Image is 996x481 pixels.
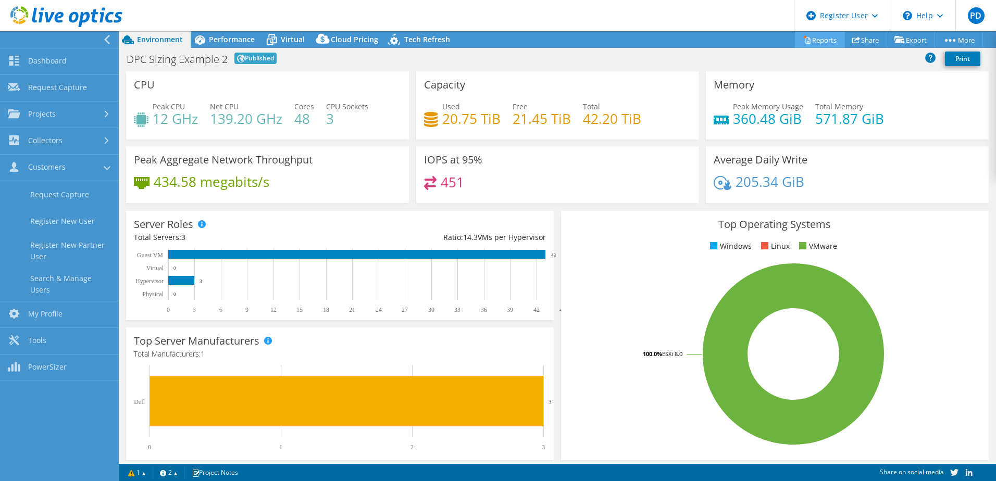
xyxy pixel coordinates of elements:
[294,102,314,111] span: Cores
[795,32,845,48] a: Reports
[549,398,552,404] text: 3
[935,32,983,48] a: More
[219,306,222,313] text: 6
[428,306,434,313] text: 30
[193,306,196,313] text: 3
[815,102,863,111] span: Total Memory
[331,34,378,44] span: Cloud Pricing
[200,279,202,284] text: 3
[121,466,153,479] a: 1
[153,113,198,124] h4: 12 GHz
[209,34,255,44] span: Performance
[733,113,803,124] h4: 360.48 GiB
[542,444,545,451] text: 3
[134,335,259,347] h3: Top Server Manufacturers
[815,113,884,124] h4: 571.87 GiB
[880,467,944,476] span: Share on social media
[583,113,641,124] h4: 42.20 TiB
[201,349,205,359] span: 1
[134,232,340,243] div: Total Servers:
[463,232,478,242] span: 14.3
[424,79,465,91] h3: Capacity
[153,466,185,479] a: 2
[424,154,482,166] h3: IOPS at 95%
[270,306,277,313] text: 12
[210,102,239,111] span: Net CPU
[583,102,600,111] span: Total
[736,176,804,187] h4: 205.34 GiB
[441,176,464,188] h4: 451
[173,265,176,271] text: 0
[533,306,540,313] text: 42
[137,251,163,259] text: Guest VM
[410,444,414,451] text: 2
[134,398,145,406] text: Dell
[945,52,980,66] a: Print
[903,11,912,20] svg: \n
[714,154,807,166] h3: Average Daily Write
[296,306,303,313] text: 15
[968,7,985,24] span: PD
[404,34,450,44] span: Tech Refresh
[323,306,329,313] text: 18
[146,264,164,272] text: Virtual
[796,240,837,252] li: VMware
[134,219,193,230] h3: Server Roles
[245,306,248,313] text: 9
[127,54,228,65] h1: DPC Sizing Example 2
[340,232,545,243] div: Ratio: VMs per Hypervisor
[281,34,305,44] span: Virtual
[234,53,277,64] span: Published
[507,306,513,313] text: 39
[135,277,164,285] text: Hypervisor
[513,113,571,124] h4: 21.45 TiB
[134,154,313,166] h3: Peak Aggregate Network Throughput
[349,306,355,313] text: 21
[142,290,164,298] text: Physical
[569,219,981,230] h3: Top Operating Systems
[181,232,185,242] span: 3
[326,113,368,124] h4: 3
[844,32,887,48] a: Share
[137,34,183,44] span: Environment
[662,350,682,358] tspan: ESXi 8.0
[707,240,752,252] li: Windows
[279,444,282,451] text: 1
[154,176,269,187] h4: 434.58 megabits/s
[376,306,382,313] text: 24
[184,466,245,479] a: Project Notes
[173,292,176,297] text: 0
[643,350,662,358] tspan: 100.0%
[153,102,185,111] span: Peak CPU
[167,306,170,313] text: 0
[551,252,556,258] text: 43
[481,306,487,313] text: 36
[733,102,803,111] span: Peak Memory Usage
[134,79,155,91] h3: CPU
[513,102,528,111] span: Free
[294,113,314,124] h4: 48
[442,102,460,111] span: Used
[134,348,546,360] h4: Total Manufacturers:
[402,306,408,313] text: 27
[758,240,790,252] li: Linux
[442,113,501,124] h4: 20.75 TiB
[454,306,460,313] text: 33
[148,444,151,451] text: 0
[887,32,935,48] a: Export
[210,113,282,124] h4: 139.20 GHz
[714,79,754,91] h3: Memory
[326,102,368,111] span: CPU Sockets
